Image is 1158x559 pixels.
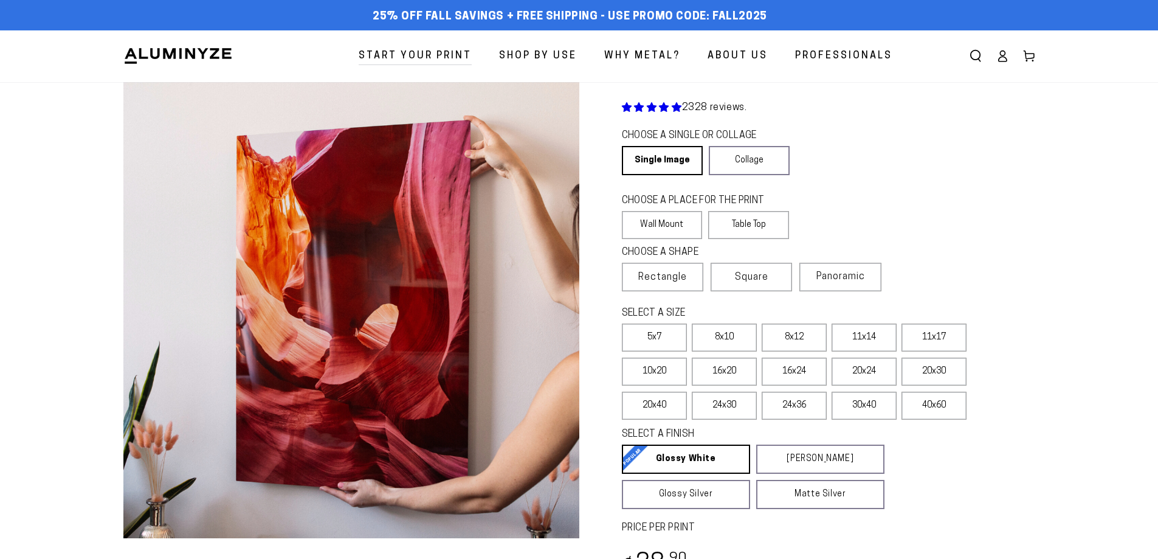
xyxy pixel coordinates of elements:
label: PRICE PER PRINT [622,521,1035,535]
span: About Us [708,47,768,65]
a: Collage [709,146,790,175]
a: About Us [698,40,777,72]
span: Professionals [795,47,892,65]
img: Aluminyze [123,47,233,65]
label: 8x10 [692,324,757,352]
label: 20x24 [832,358,897,386]
label: 10x20 [622,358,687,386]
label: 16x20 [692,358,757,386]
a: Start Your Print [350,40,481,72]
label: 30x40 [832,392,897,420]
legend: SELECT A FINISH [622,428,855,442]
span: Panoramic [816,272,865,282]
label: Wall Mount [622,211,703,239]
label: 11x14 [832,324,897,352]
label: 24x36 [762,392,827,420]
legend: CHOOSE A SHAPE [622,246,780,260]
label: Table Top [708,211,789,239]
a: Professionals [786,40,901,72]
span: 25% off FALL Savings + Free Shipping - Use Promo Code: FALL2025 [373,10,767,24]
a: Shop By Use [490,40,586,72]
legend: CHOOSE A PLACE FOR THE PRINT [622,194,778,208]
span: Square [735,270,768,285]
label: 20x40 [622,392,687,420]
label: 24x30 [692,392,757,420]
label: 11x17 [901,324,967,352]
legend: CHOOSE A SINGLE OR COLLAGE [622,129,779,143]
summary: Search our site [962,43,989,69]
a: [PERSON_NAME] [756,445,884,474]
label: 8x12 [762,324,827,352]
label: 5x7 [622,324,687,352]
span: Rectangle [638,270,687,285]
a: Single Image [622,146,703,175]
span: Shop By Use [499,47,577,65]
a: Glossy Silver [622,480,750,509]
a: Glossy White [622,445,750,474]
legend: SELECT A SIZE [622,307,865,321]
label: 16x24 [762,358,827,386]
a: Matte Silver [756,480,884,509]
label: 40x60 [901,392,967,420]
span: Why Metal? [604,47,680,65]
a: Why Metal? [595,40,689,72]
label: 20x30 [901,358,967,386]
span: Start Your Print [359,47,472,65]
